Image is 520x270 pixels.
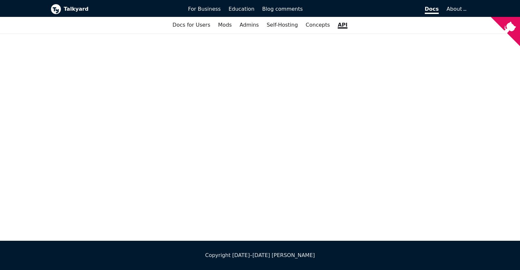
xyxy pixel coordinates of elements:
a: Talkyard logoTalkyard [51,4,179,14]
a: Education [225,4,258,15]
a: Mods [214,19,236,31]
a: Admins [236,19,263,31]
a: Docs [307,4,443,15]
a: Docs for Users [169,19,214,31]
span: Education [228,6,254,12]
a: Concepts [302,19,334,31]
span: For Business [188,6,221,12]
a: API [334,19,351,31]
b: Talkyard [64,5,179,13]
a: Blog comments [258,4,307,15]
span: Blog comments [262,6,303,12]
div: Copyright [DATE]–[DATE] [PERSON_NAME] [51,251,469,260]
a: Self-Hosting [263,19,302,31]
a: About [447,6,465,12]
a: For Business [184,4,225,15]
span: Docs [425,6,439,14]
img: Talkyard logo [51,4,61,14]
